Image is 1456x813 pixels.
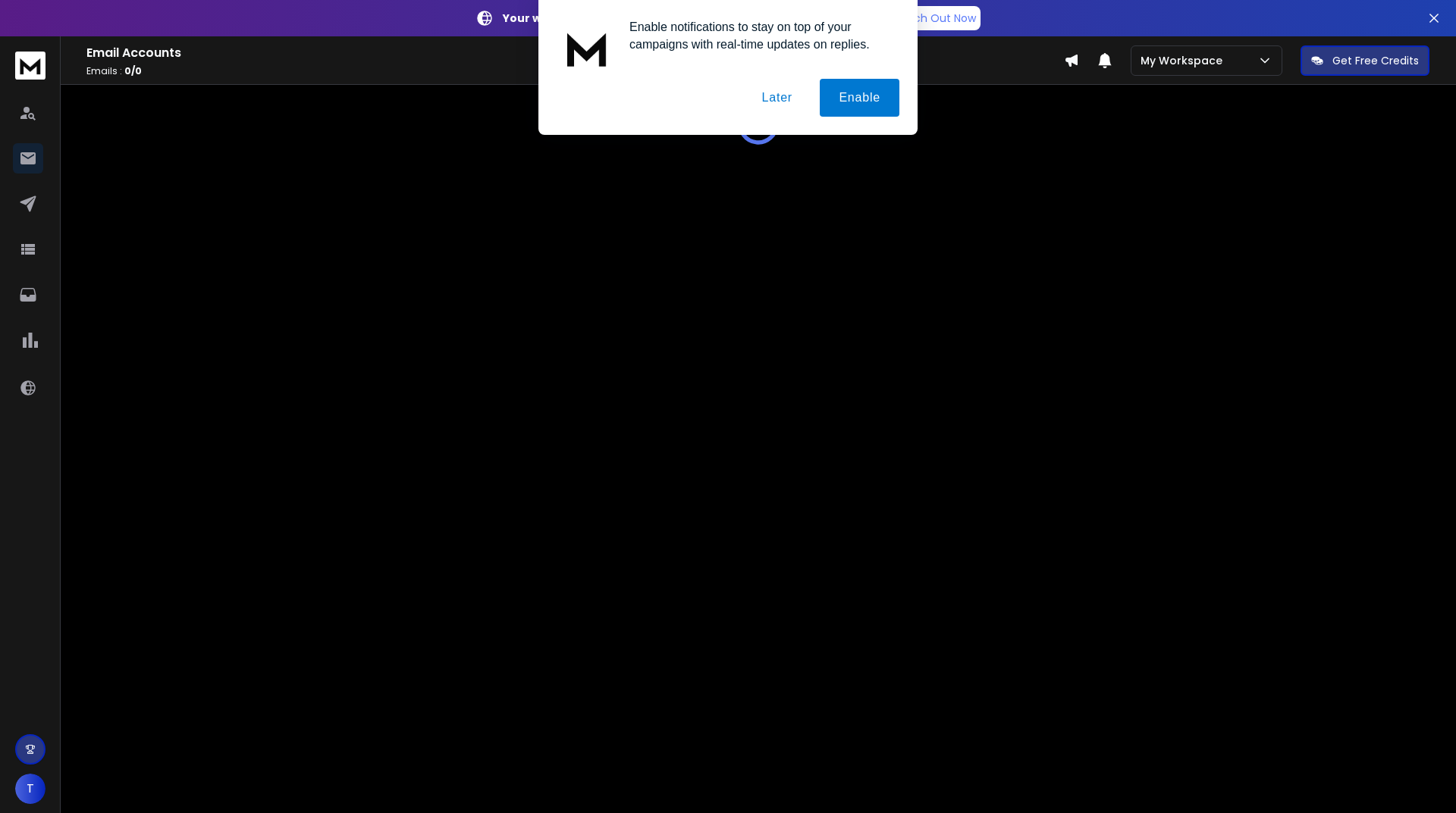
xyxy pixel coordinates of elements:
[15,774,45,804] button: T
[820,79,899,117] button: Enable
[742,79,811,117] button: Later
[557,18,617,79] img: notification icon
[617,18,899,53] div: Enable notifications to stay on top of your campaigns with real-time updates on replies.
